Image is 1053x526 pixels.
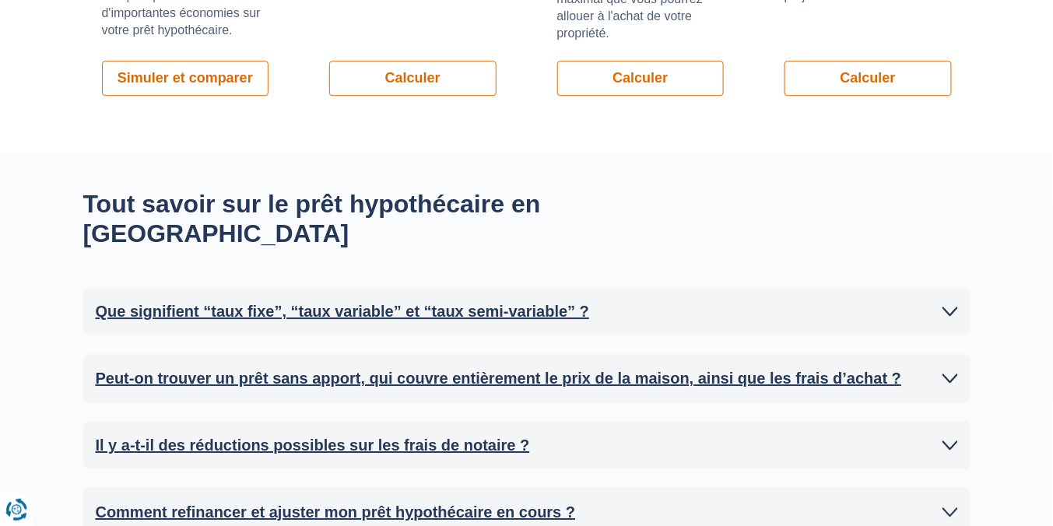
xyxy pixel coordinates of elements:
[96,433,530,457] h2: Il y a-t-il des réductions possibles sur les frais de notaire ?
[329,61,497,96] a: Calculer
[96,366,958,390] a: Peut-on trouver un prêt sans apport, qui couvre entièrement le prix de la maison, ainsi que les f...
[557,61,725,96] a: Calculer
[96,300,590,323] h2: Que signifient “taux fixe”, “taux variable” et “taux semi-variable” ?
[784,61,952,96] a: Calculer
[102,61,269,96] a: Simuler et comparer
[96,500,958,524] a: Comment refinancer et ajuster mon prêt hypothécaire en cours ?
[96,500,576,524] h2: Comment refinancer et ajuster mon prêt hypothécaire en cours ?
[83,189,667,249] h2: Tout savoir sur le prêt hypothécaire en [GEOGRAPHIC_DATA]
[96,300,958,323] a: Que signifient “taux fixe”, “taux variable” et “taux semi-variable” ?
[96,433,958,457] a: Il y a-t-il des réductions possibles sur les frais de notaire ?
[96,366,902,390] h2: Peut-on trouver un prêt sans apport, qui couvre entièrement le prix de la maison, ainsi que les f...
